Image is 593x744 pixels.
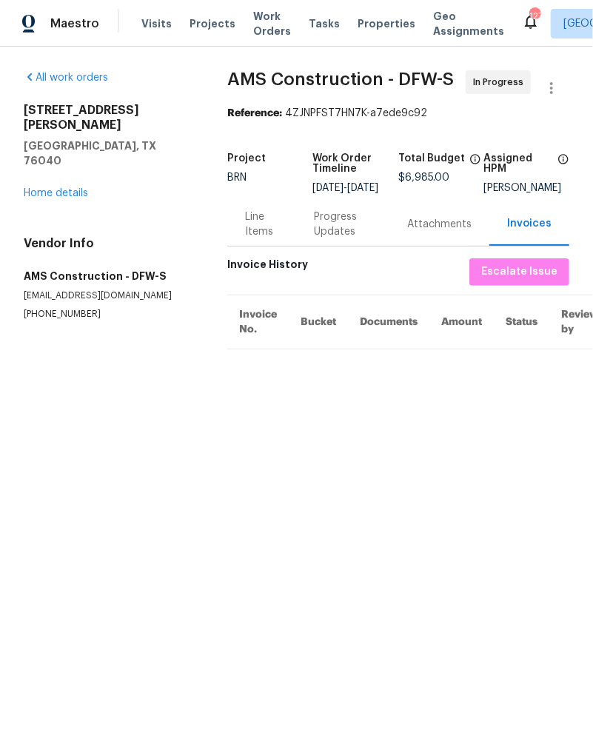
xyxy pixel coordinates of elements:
[484,153,554,174] h5: Assigned HPM
[289,295,348,349] th: Bucket
[494,295,549,349] th: Status
[50,16,99,31] span: Maestro
[398,153,465,164] h5: Total Budget
[309,19,340,29] span: Tasks
[245,210,278,239] div: Line Items
[407,217,472,232] div: Attachments
[557,153,569,183] span: The hpm assigned to this work order.
[429,295,494,349] th: Amount
[433,9,504,38] span: Geo Assignments
[313,153,399,174] h5: Work Order Timeline
[227,172,247,183] span: BRN
[24,138,192,168] h5: [GEOGRAPHIC_DATA], TX 76040
[227,153,266,164] h5: Project
[481,263,557,281] span: Escalate Issue
[141,16,172,31] span: Visits
[24,289,192,302] p: [EMAIL_ADDRESS][DOMAIN_NAME]
[227,295,289,349] th: Invoice No.
[358,16,415,31] span: Properties
[227,258,308,278] h6: Invoice History
[24,73,108,83] a: All work orders
[314,210,372,239] div: Progress Updates
[227,70,454,88] span: AMS Construction - DFW-S
[253,9,291,38] span: Work Orders
[398,172,449,183] span: $6,985.00
[190,16,235,31] span: Projects
[348,183,379,193] span: [DATE]
[469,258,569,286] button: Escalate Issue
[507,216,552,231] div: Invoices
[227,108,282,118] b: Reference:
[469,153,481,172] span: The total cost of line items that have been proposed by Opendoor. This sum includes line items th...
[484,183,570,193] div: [PERSON_NAME]
[473,75,529,90] span: In Progress
[24,236,192,251] h4: Vendor Info
[348,295,429,349] th: Documents
[313,183,344,193] span: [DATE]
[529,9,540,24] div: 127
[313,183,379,193] span: -
[24,269,192,284] h5: AMS Construction - DFW-S
[24,103,192,133] h2: [STREET_ADDRESS][PERSON_NAME]
[24,308,192,321] p: [PHONE_NUMBER]
[227,106,569,121] div: 4ZJNPFST7HN7K-a7ede9c92
[24,188,88,198] a: Home details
